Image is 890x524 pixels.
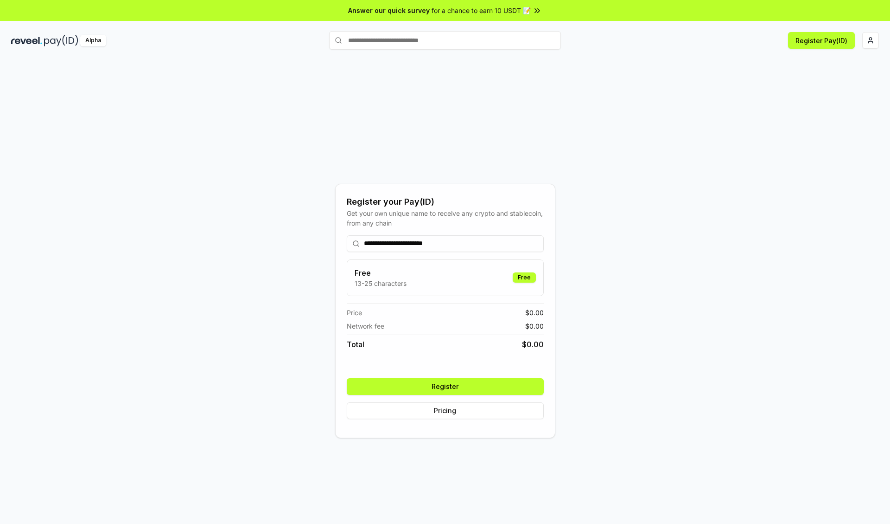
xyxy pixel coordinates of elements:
[44,35,78,46] img: pay_id
[432,6,531,15] span: for a chance to earn 10 USDT 📝
[355,267,407,278] h3: Free
[347,339,364,350] span: Total
[525,321,544,331] span: $ 0.00
[347,195,544,208] div: Register your Pay(ID)
[347,402,544,419] button: Pricing
[525,308,544,317] span: $ 0.00
[347,208,544,228] div: Get your own unique name to receive any crypto and stablecoin, from any chain
[348,6,430,15] span: Answer our quick survey
[355,278,407,288] p: 13-25 characters
[513,272,536,283] div: Free
[788,32,855,49] button: Register Pay(ID)
[347,308,362,317] span: Price
[347,378,544,395] button: Register
[347,321,384,331] span: Network fee
[522,339,544,350] span: $ 0.00
[80,35,106,46] div: Alpha
[11,35,42,46] img: reveel_dark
